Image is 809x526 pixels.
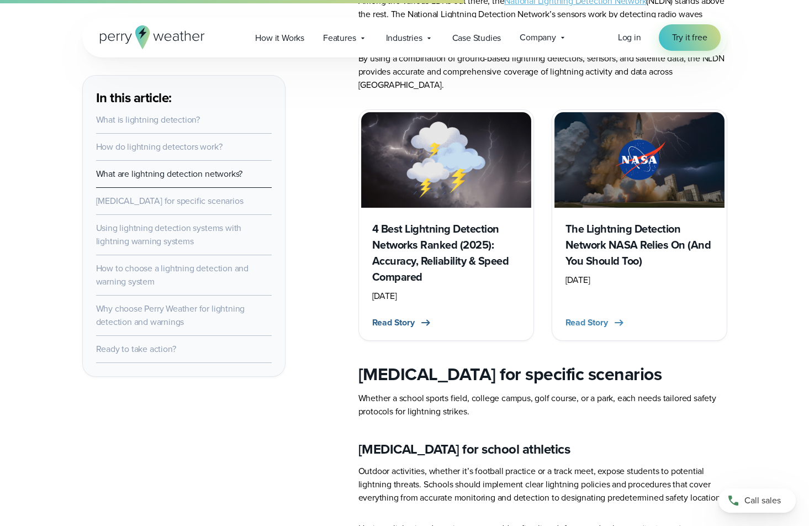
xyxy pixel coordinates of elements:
[443,27,511,49] a: Case Studies
[552,109,727,341] a: NASA lightning National lightning detection network The Lightning Detection Network NASA Relies O...
[358,440,727,458] h3: [MEDICAL_DATA] for school athletics
[96,167,243,180] a: What are lightning detection networks?
[96,302,245,328] a: Why choose Perry Weather for lightning detection and warnings
[246,27,314,49] a: How it Works
[358,109,727,341] div: slideshow
[96,262,248,288] a: How to choose a lightning detection and warning system
[361,112,531,208] img: Lightning Detection Networks Ranked
[452,31,501,45] span: Case Studies
[372,290,520,303] div: [DATE]
[96,194,244,207] a: [MEDICAL_DATA] for specific scenarios
[358,392,727,418] p: Whether a school sports field, college campus, golf course, or a park, each needs tailored safety...
[96,113,200,126] a: What is lightning detection?
[565,273,713,287] div: [DATE]
[96,343,176,355] a: Ready to take action?
[386,31,422,45] span: Industries
[358,109,534,341] a: Lightning Detection Networks Ranked 4 Best Lightning Detection Networks Ranked (2025): Accuracy, ...
[554,112,725,208] img: NASA lightning National lightning detection network
[672,31,707,44] span: Try it free
[372,316,432,329] button: Read Story
[96,140,223,153] a: How do lightning detectors work?
[323,31,356,45] span: Features
[565,316,608,329] span: Read Story
[358,465,727,504] p: Outdoor activities, whether it’s football practice or a track meet, expose students to potential ...
[96,222,242,248] a: Using lightning detection systems with lightning warning systems
[520,31,556,44] span: Company
[718,488,796,513] a: Call sales
[358,363,727,385] h2: [MEDICAL_DATA] for specific scenarios
[659,24,721,51] a: Try it free
[565,221,713,269] h3: The Lightning Detection Network NASA Relies On (And You Should Too)
[372,316,415,329] span: Read Story
[358,52,727,92] p: By using a combination of ground-based lightning detectors, sensors, and satellite data, the NLDN...
[96,89,272,107] h3: In this article:
[618,31,641,44] a: Log in
[565,316,626,329] button: Read Story
[372,221,520,285] h3: 4 Best Lightning Detection Networks Ranked (2025): Accuracy, Reliability & Speed Compared
[744,494,781,507] span: Call sales
[255,31,304,45] span: How it Works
